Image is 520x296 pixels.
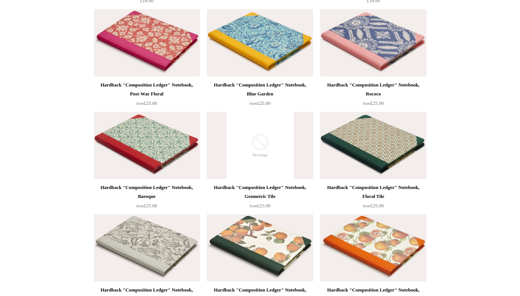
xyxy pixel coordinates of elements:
a: Hardback "Composition Ledger" Notebook, Rococo Hardback "Composition Ledger" Notebook, Rococo [320,9,426,76]
a: Hardback "Composition Ledger" Notebook, Rococo from£25.00 [320,81,426,111]
img: Hardback "Composition Ledger" Notebook, Floral Tile [320,112,426,179]
a: Hardback "Composition Ledger" Notebook, Blue Garden from£25.00 [207,81,313,111]
div: Hardback "Composition Ledger" Notebook, Blue Garden [209,81,311,98]
span: from [363,204,371,208]
div: Hardback "Composition Ledger" Notebook, Rococo [322,81,424,98]
span: £25.00 [363,100,384,106]
img: Hardback "Composition Ledger" Notebook, Rococo [320,9,426,76]
img: Hardback "Composition Ledger" Notebook, Baroque [94,112,200,179]
div: Hardback "Composition Ledger" Notebook, Geometric Tile [209,183,311,201]
span: £25.00 [136,100,157,106]
a: Hardback "Composition Ledger" Notebook, Post-War Floral from£25.00 [94,81,200,111]
a: Hardback "Composition Ledger" Notebook, Zodiac Hardback "Composition Ledger" Notebook, Zodiac [94,214,200,281]
span: £25.00 [250,203,271,208]
img: Hardback "Composition Ledger" Notebook, Apricots [207,214,313,281]
img: Hardback "Composition Ledger" Notebook, Zodiac [94,214,200,281]
a: Hardback "Composition Ledger" Notebook, Floral Tile Hardback "Composition Ledger" Notebook, Flora... [320,112,426,179]
a: Hardback "Composition Ledger" Notebook, Blue Garden Hardback "Composition Ledger" Notebook, Blue ... [207,9,313,76]
a: Hardback "Composition Ledger" Notebook, Apricots Hardback "Composition Ledger" Notebook, Apricots [207,214,313,281]
span: from [136,101,144,106]
a: Hardback "Composition Ledger" Notebook, Baroque Hardback "Composition Ledger" Notebook, Baroque [94,112,200,179]
div: Hardback "Composition Ledger" Notebook, Floral Tile [322,183,424,201]
span: £25.00 [363,203,384,208]
a: Hardback "Composition Ledger" Notebook, Geometric Tile from£25.00 [207,183,313,214]
img: Hardback "Composition Ledger" Notebook, Post-War Floral [94,9,200,76]
a: Hardback "Composition Ledger" Notebook, Baroque from£25.00 [94,183,200,214]
span: from [363,101,371,106]
div: Hardback "Composition Ledger" Notebook, Post-War Floral [96,81,198,98]
a: Hardback "Composition Ledger" Notebook, Floral Tile from£25.00 [320,183,426,214]
a: Hardback "Composition Ledger" Notebook, Oranges Hardback "Composition Ledger" Notebook, Oranges [320,214,426,281]
img: Hardback "Composition Ledger" Notebook, Oranges [320,214,426,281]
span: £25.00 [136,203,157,208]
img: Hardback "Composition Ledger" Notebook, Blue Garden [207,9,313,76]
a: Hardback "Composition Ledger" Notebook, Post-War Floral Hardback "Composition Ledger" Notebook, P... [94,9,200,76]
span: £25.00 [250,100,271,106]
span: from [136,204,144,208]
span: from [250,204,257,208]
div: Hardback "Composition Ledger" Notebook, Baroque [96,183,198,201]
span: from [250,101,257,106]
